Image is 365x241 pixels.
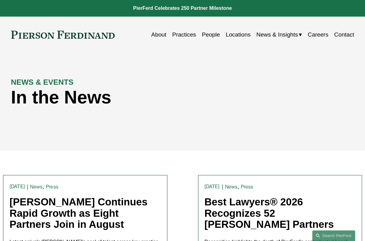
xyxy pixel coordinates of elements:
[10,196,147,230] a: [PERSON_NAME] Continues Rapid Growth as Eight Partners Join in August
[256,29,298,40] span: News & Insights
[204,196,334,230] a: Best Lawyers® 2026 Recognizes 52 [PERSON_NAME] Partners
[11,87,268,107] h1: In the News
[46,184,58,190] a: Press
[10,184,25,189] time: [DATE]
[172,29,196,41] a: Practices
[256,29,302,41] a: folder dropdown
[11,78,73,86] strong: NEWS & EVENTS
[204,184,220,189] time: [DATE]
[334,29,354,41] a: Contact
[312,230,355,241] a: Search this site
[43,183,44,190] span: ,
[226,29,251,41] a: Locations
[30,184,43,190] a: News
[308,29,328,41] a: Careers
[202,29,220,41] a: People
[151,29,166,41] a: About
[237,183,239,190] span: ,
[240,184,253,190] a: Press
[225,184,237,190] a: News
